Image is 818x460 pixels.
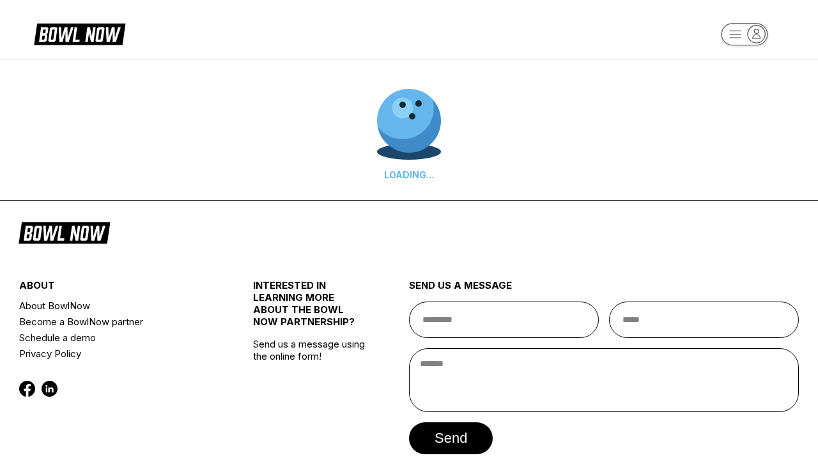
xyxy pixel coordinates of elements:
[19,330,214,346] a: Schedule a demo
[19,298,214,314] a: About BowlNow
[409,422,493,454] button: send
[19,346,214,362] a: Privacy Policy
[19,279,214,298] div: about
[409,279,799,302] div: send us a message
[19,314,214,330] a: Become a BowlNow partner
[253,279,370,338] div: INTERESTED IN LEARNING MORE ABOUT THE BOWL NOW PARTNERSHIP?
[377,169,441,180] div: LOADING...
